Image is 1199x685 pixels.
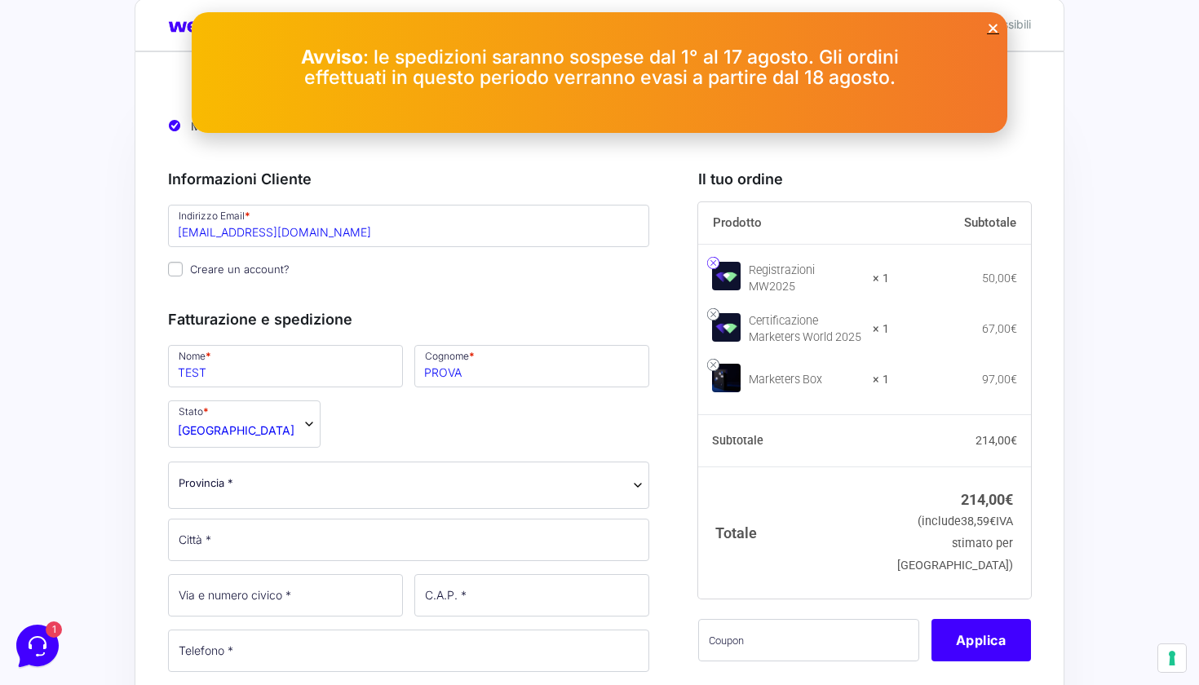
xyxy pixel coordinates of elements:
button: 1Messaggi [113,524,214,561]
button: Applica [931,619,1031,661]
h3: Fatturazione e spedizione [168,308,649,330]
input: Indirizzo Email * [168,205,649,247]
span: € [1005,491,1013,508]
span: € [1011,272,1017,285]
p: Home [49,546,77,561]
input: Telefono * [168,630,649,672]
input: Nome * [168,345,403,387]
span: € [1011,373,1017,386]
iframe: Customerly Messenger Launcher [13,621,62,670]
span: 1 [284,111,300,127]
span: [PERSON_NAME] [69,91,267,108]
p: Aiuto [251,546,275,561]
strong: Avviso [301,46,363,68]
span: € [989,515,996,528]
strong: × 1 [873,321,889,338]
input: Creare un account? [168,262,183,276]
a: Close [987,22,999,34]
span: Le tue conversazioni [26,65,139,78]
img: Registrazioni MW2025 [712,262,741,290]
span: 1 [163,522,175,533]
span: Provincia [168,462,649,509]
bdi: 50,00 [982,272,1017,285]
input: Via e numero civico * [168,574,403,616]
img: Marketers Box [712,364,741,392]
span: € [1011,322,1017,335]
img: dark [26,93,59,126]
input: Cerca un articolo... [37,241,267,257]
h3: Il tuo ordine [698,168,1031,190]
div: Registrazioni MW2025 [749,263,863,295]
h2: Ciao da Marketers 👋 [13,13,274,39]
input: Coupon [698,619,919,661]
a: [DEMOGRAPHIC_DATA] tutto [145,65,300,78]
div: Certificazione Marketers World 2025 [749,313,863,346]
span: € [1011,434,1017,447]
strong: × 1 [873,372,889,388]
button: Aiuto [213,524,313,561]
span: Creare un account? [190,263,290,276]
button: Home [13,524,113,561]
button: Inizia una conversazione [26,140,300,173]
span: Italia [178,422,294,439]
h3: Informazioni Cliente [168,168,649,190]
p: 1 g fa [277,91,300,106]
input: Cognome * [414,345,649,387]
p: Ciao 🙂 Se hai qualche domanda siamo qui per aiutarti! [69,111,267,127]
span: Stato [168,400,321,448]
p: : le spedizioni saranno sospese dal 1° al 17 agosto. Gli ordini effettuati in questo periodo verr... [273,47,926,88]
bdi: 214,00 [976,434,1017,447]
th: Totale [698,466,890,598]
span: Provincia * [179,475,233,492]
a: Apri Centro Assistenza [174,205,300,219]
button: Le tue preferenze relative al consenso per le tecnologie di tracciamento [1158,644,1186,672]
th: Subtotale [698,415,890,467]
bdi: 67,00 [982,322,1017,335]
img: Certificazione Marketers World 2025 [712,313,741,342]
input: Città * [168,519,649,561]
strong: × 1 [873,271,889,287]
bdi: 214,00 [961,491,1013,508]
th: Subtotale [889,202,1031,245]
bdi: 97,00 [982,373,1017,386]
small: (include IVA stimato per [GEOGRAPHIC_DATA]) [897,515,1013,572]
span: Trova una risposta [26,205,127,219]
span: Inizia una conversazione [106,150,241,163]
span: 38,59 [961,515,996,528]
div: Marketers World 2025è stato rimosso [168,106,1031,139]
a: [PERSON_NAME]Ciao 🙂 Se hai qualche domanda siamo qui per aiutarti!1 g fa1 [20,85,307,134]
input: C.A.P. * [414,574,649,616]
div: Marketers Box [749,372,863,388]
p: Messaggi [141,546,185,561]
th: Prodotto [698,202,890,245]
